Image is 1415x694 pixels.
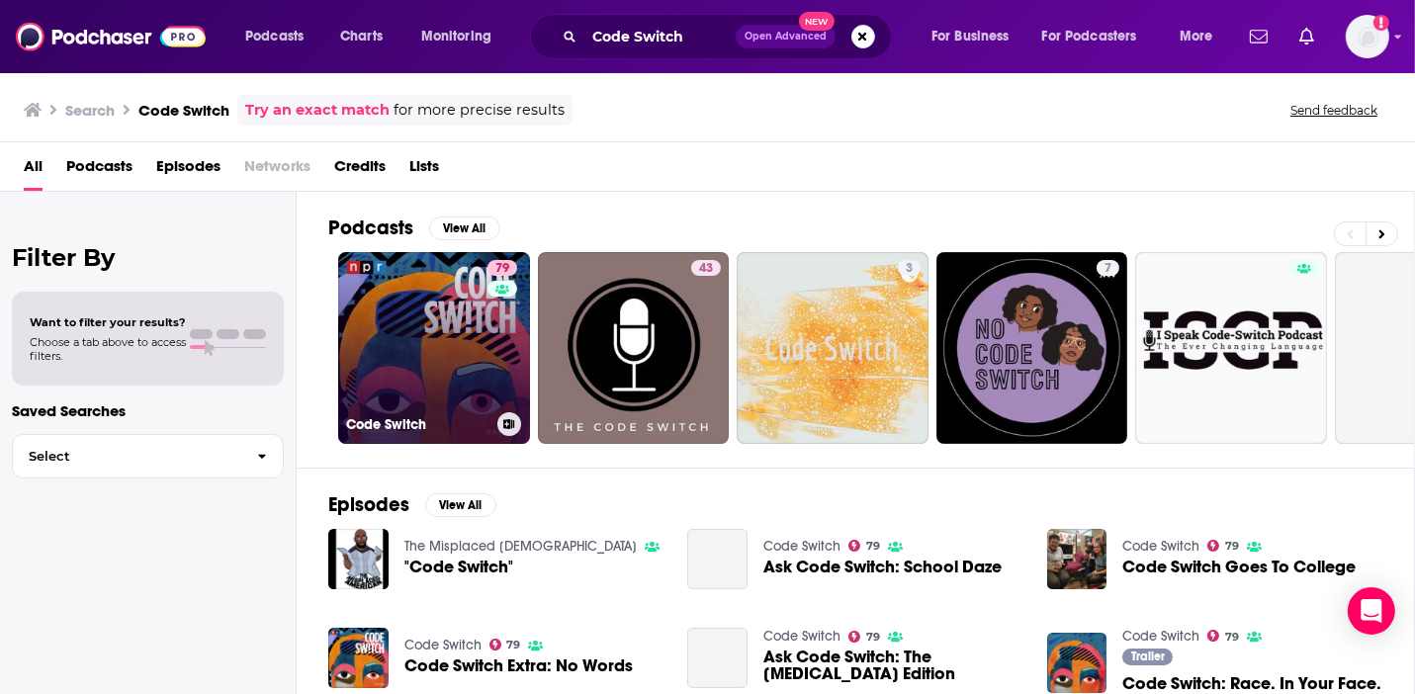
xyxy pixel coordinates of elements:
span: Charts [340,23,383,50]
div: Search podcasts, credits, & more... [549,14,911,59]
a: 79 [1207,540,1239,552]
svg: Add a profile image [1373,15,1389,31]
span: Select [13,450,241,463]
a: Code Switch: Race. In Your Face. [1047,633,1107,693]
span: 43 [699,259,713,279]
a: Podchaser - Follow, Share and Rate Podcasts [16,18,206,55]
a: The Misplaced American [404,538,637,555]
span: 79 [495,259,509,279]
span: 79 [506,641,520,650]
button: open menu [1166,21,1238,52]
span: for more precise results [394,99,565,122]
a: 7 [1097,260,1119,276]
img: Code Switch Extra: No Words [328,628,389,688]
a: Code Switch: Race. In Your Face. [1122,675,1381,692]
a: Lists [409,150,439,191]
button: View All [425,493,496,517]
h2: Episodes [328,492,409,517]
span: 79 [866,633,880,642]
button: Open AdvancedNew [736,25,836,48]
a: Credits [334,150,386,191]
span: Want to filter your results? [30,315,186,329]
a: "Code Switch" [404,559,513,575]
h3: Code Switch [346,416,489,433]
a: Episodes [156,150,221,191]
span: 3 [906,259,913,279]
a: 79Code Switch [338,252,530,444]
span: More [1180,23,1213,50]
button: open menu [407,21,517,52]
div: Open Intercom Messenger [1348,587,1395,635]
button: Select [12,434,284,478]
button: open menu [918,21,1034,52]
h2: Filter By [12,243,284,272]
a: Podcasts [66,150,133,191]
img: "Code Switch" [328,529,389,589]
span: For Podcasters [1042,23,1137,50]
span: Ask Code Switch: The [MEDICAL_DATA] Edition [763,649,1023,682]
a: 7 [936,252,1128,444]
button: Show profile menu [1346,15,1389,58]
h3: Search [65,101,115,120]
span: 79 [1225,542,1239,551]
a: 79 [848,631,880,643]
h2: Podcasts [328,216,413,240]
a: PodcastsView All [328,216,500,240]
a: 79 [489,639,521,651]
span: Trailer [1131,651,1165,662]
h3: Code Switch [138,101,229,120]
a: 79 [848,540,880,552]
a: EpisodesView All [328,492,496,517]
a: Charts [327,21,395,52]
p: Saved Searches [12,401,284,420]
a: Ask Code Switch: The Coronavirus Edition [763,649,1023,682]
button: Send feedback [1284,102,1383,119]
a: Try an exact match [245,99,390,122]
span: Choose a tab above to access filters. [30,335,186,363]
input: Search podcasts, credits, & more... [584,21,736,52]
a: Code Switch [1122,628,1199,645]
span: Logged in as kkade [1346,15,1389,58]
button: open menu [1029,21,1166,52]
span: New [799,12,835,31]
span: Podcasts [245,23,304,50]
a: All [24,150,43,191]
a: Code Switch [1122,538,1199,555]
span: 79 [866,542,880,551]
a: Show notifications dropdown [1291,20,1322,53]
a: Code Switch Goes To College [1122,559,1356,575]
a: Ask Code Switch: School Daze [763,559,1002,575]
a: Show notifications dropdown [1242,20,1276,53]
img: Code Switch Goes To College [1047,529,1107,589]
span: Monitoring [421,23,491,50]
a: Code Switch [404,637,482,653]
a: 79 [487,260,517,276]
a: 43 [691,260,721,276]
a: Code Switch [763,538,840,555]
span: Networks [244,150,310,191]
a: Ask Code Switch: The Coronavirus Edition [687,628,748,688]
a: Code Switch [763,628,840,645]
span: 7 [1105,259,1111,279]
a: Code Switch Extra: No Words [404,657,633,674]
span: For Business [931,23,1010,50]
a: 3 [737,252,929,444]
a: Ask Code Switch: School Daze [687,529,748,589]
a: 3 [898,260,921,276]
button: View All [429,217,500,240]
a: 79 [1207,630,1239,642]
a: 43 [538,252,730,444]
